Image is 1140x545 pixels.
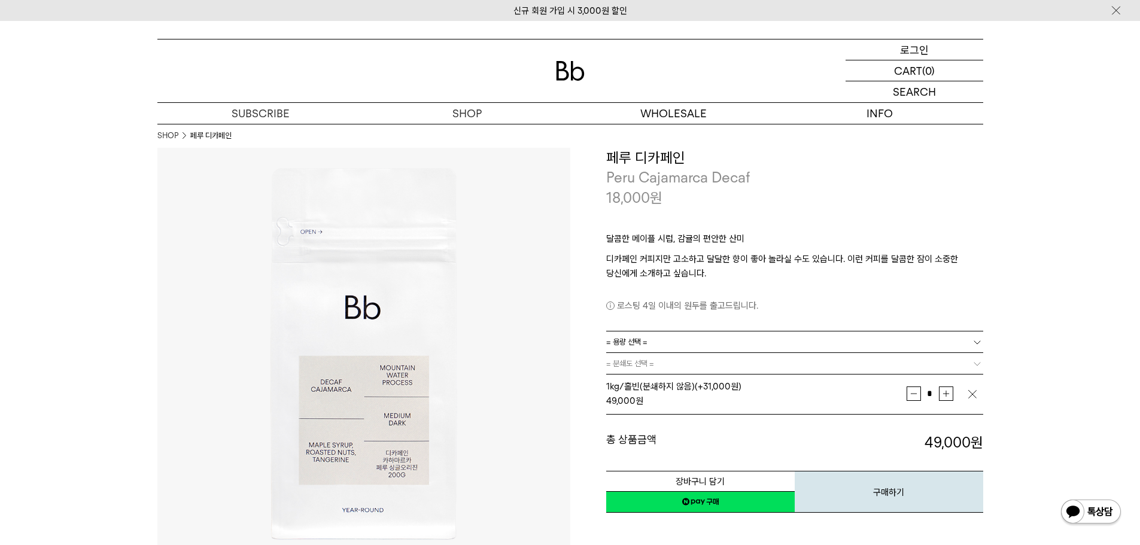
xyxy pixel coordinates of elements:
span: 1kg/홀빈(분쇄하지 않음) (+31,000원) [606,381,741,392]
a: SUBSCRIBE [157,103,364,124]
h3: 페루 디카페인 [606,148,983,168]
p: CART [894,60,922,81]
p: 로스팅 4일 이내의 원두를 출고드립니다. [606,299,983,313]
button: 장바구니 담기 [606,471,795,492]
img: 로고 [556,61,585,81]
li: 페루 디카페인 [190,130,232,142]
p: Peru Cajamarca Decaf [606,168,983,188]
a: SHOP [157,130,178,142]
p: 로그인 [900,39,929,60]
p: 18,000 [606,188,662,208]
span: = 용량 선택 = [606,331,647,352]
p: 디카페인 커피지만 고소하고 달달한 향이 좋아 놀라실 수도 있습니다. 이런 커피를 달콤한 잠이 소중한 당신에게 소개하고 싶습니다. [606,252,983,281]
a: 새창 [606,491,795,513]
strong: 49,000 [925,434,983,451]
p: 달콤한 메이플 시럽, 감귤의 편안한 산미 [606,232,983,252]
a: 신규 회원 가입 시 3,000원 할인 [513,5,627,16]
img: 삭제 [966,388,978,400]
a: SHOP [364,103,570,124]
button: 구매하기 [795,471,983,513]
button: 증가 [939,386,953,401]
b: 원 [971,434,983,451]
p: (0) [922,60,935,81]
button: 감소 [907,386,921,401]
div: 원 [606,394,907,408]
dt: 총 상품금액 [606,433,795,453]
span: 원 [650,189,662,206]
p: INFO [777,103,983,124]
img: 카카오톡 채널 1:1 채팅 버튼 [1060,498,1122,527]
a: 로그인 [846,39,983,60]
strong: 49,000 [606,395,636,406]
p: SEARCH [893,81,936,102]
span: = 분쇄도 선택 = [606,353,654,374]
p: WHOLESALE [570,103,777,124]
a: CART (0) [846,60,983,81]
